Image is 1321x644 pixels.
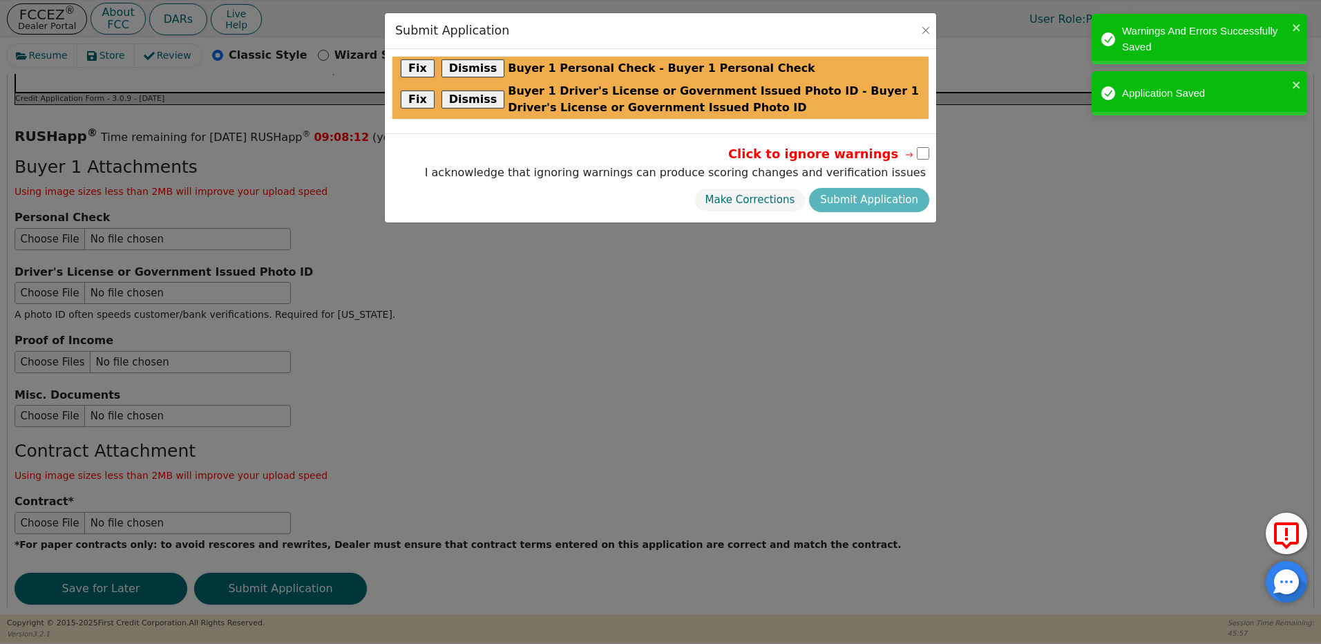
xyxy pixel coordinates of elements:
[441,59,505,77] button: Dismiss
[441,91,505,108] button: Dismiss
[728,144,915,163] span: Click to ignore warnings
[1122,86,1288,102] div: Application Saved
[395,23,509,38] h3: Submit Application
[401,91,435,108] button: Fix
[1122,23,1288,55] div: Warnings And Errors Successfully Saved
[1292,19,1302,35] button: close
[508,83,920,116] span: Buyer 1 Driver's License or Government Issued Photo ID - Buyer 1 Driver's License or Government I...
[919,23,933,37] button: Close
[694,188,806,212] button: Make Corrections
[508,60,815,77] span: Buyer 1 Personal Check - Buyer 1 Personal Check
[1266,513,1307,554] button: Report Error to FCC
[1292,77,1302,93] button: close
[421,164,929,181] label: I acknowledge that ignoring warnings can produce scoring changes and verification issues
[401,59,435,77] button: Fix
